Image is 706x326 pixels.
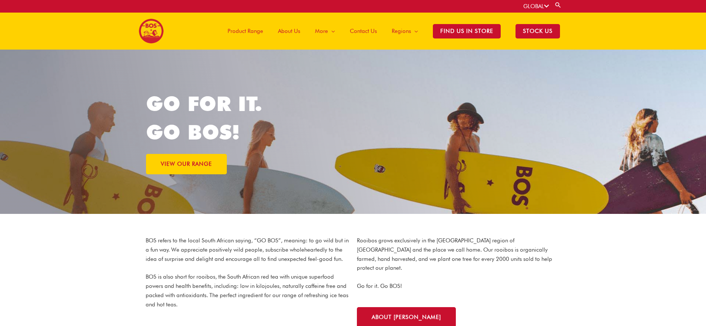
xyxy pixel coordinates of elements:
a: VIEW OUR RANGE [146,154,227,174]
span: Regions [392,20,411,42]
a: Search button [554,1,562,9]
span: About Us [278,20,300,42]
p: Go for it. Go BOS! [357,282,561,291]
span: Contact Us [350,20,377,42]
img: BOS logo finals-200px [139,19,164,44]
a: More [308,13,342,50]
span: Product Range [228,20,263,42]
span: More [315,20,328,42]
p: BOS is also short for rooibos, the South African red tea with unique superfood powers and health ... [146,272,349,309]
span: VIEW OUR RANGE [161,161,212,167]
a: Regions [384,13,425,50]
span: About [PERSON_NAME] [372,315,441,320]
a: Find Us in Store [425,13,508,50]
a: Contact Us [342,13,384,50]
a: Product Range [220,13,271,50]
p: Rooibos grows exclusively in the [GEOGRAPHIC_DATA] region of [GEOGRAPHIC_DATA] and the place we c... [357,236,561,273]
span: Find Us in Store [433,24,501,38]
h1: GO FOR IT. GO BOS! [146,90,353,147]
a: STOCK US [508,13,567,50]
a: About Us [271,13,308,50]
nav: Site Navigation [215,13,567,50]
p: BOS refers to the local South African saying, “GO BOS”, meaning: to go wild but in a fun way. We ... [146,236,349,263]
a: GLOBAL [523,3,549,10]
span: STOCK US [516,24,560,38]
